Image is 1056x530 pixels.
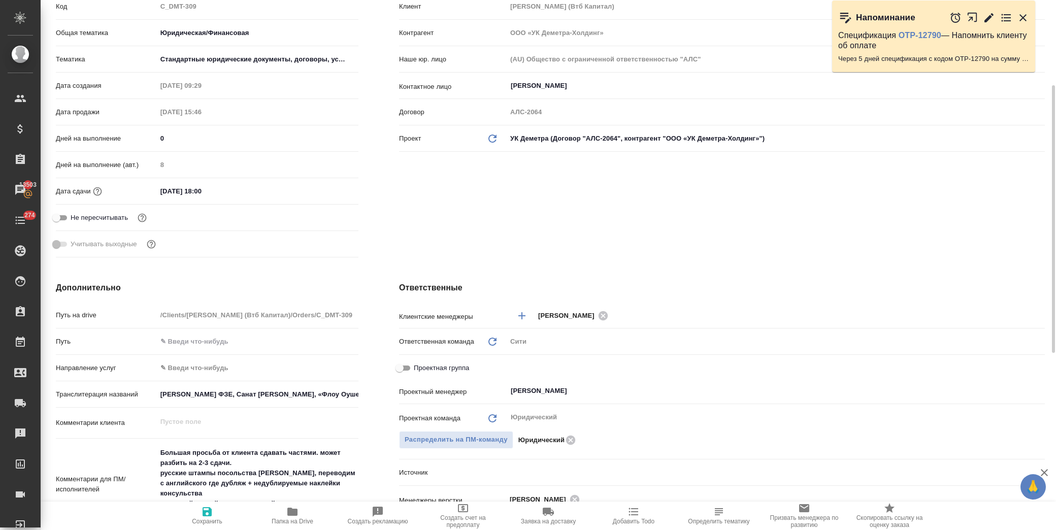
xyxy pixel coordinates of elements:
p: Клиент [399,2,507,12]
p: Напоминание [856,13,915,23]
p: Общая тематика [56,28,157,38]
p: Комментарии для ПМ/исполнителей [56,474,157,494]
a: OTP-12790 [899,31,941,40]
button: Выбери, если сб и вс нужно считать рабочими днями для выполнения заказа. [145,238,158,251]
p: Спецификация — Напомнить клиенту об оплате [838,30,1029,51]
p: Дата продажи [56,107,157,117]
p: Через 5 дней спецификация с кодом OTP-12790 на сумму 359496 RUB будет просрочена [838,54,1029,64]
p: Договор [399,107,507,117]
input: Пустое поле [507,25,1045,40]
div: Юридическая/Финансовая [157,24,358,42]
span: 13503 [13,180,43,190]
span: Распределить на ПМ-команду [405,434,508,446]
button: Open [1039,85,1041,87]
a: 274 [3,208,38,233]
a: 13503 [3,177,38,203]
input: Пустое поле [157,78,246,93]
div: Стандартные юридические документы, договоры, уставы [157,51,358,68]
p: Менеджеры верстки [399,495,507,506]
button: Open [1039,315,1041,317]
p: Клиентские менеджеры [399,312,507,322]
p: Проектный менеджер [399,387,507,397]
span: Учитывать выходные [71,239,137,249]
button: Папка на Drive [250,502,335,530]
button: Скопировать ссылку на оценку заказа [847,502,932,530]
h4: Дополнительно [56,282,358,294]
button: Open [1039,390,1041,392]
div: УК Деметра (Договор "АЛС-2064", контрагент "ООО «УК Деметра-Холдинг»") [507,130,1045,147]
p: Дней на выполнение (авт.) [56,160,157,170]
button: Закрыть [1017,12,1029,24]
button: Заявка на доставку [506,502,591,530]
span: Создать рекламацию [348,518,408,525]
span: [PERSON_NAME] [538,311,601,321]
button: Включи, если не хочешь, чтобы указанная дата сдачи изменилась после переставления заказа в 'Подтв... [136,211,149,224]
p: Комментарии клиента [56,418,157,428]
button: Распределить на ПМ-команду [399,431,513,449]
input: ✎ Введи что-нибудь [157,131,358,146]
input: Пустое поле [157,105,246,119]
input: Пустое поле [157,308,358,322]
input: Пустое поле [507,105,1045,119]
h4: Ответственные [399,282,1045,294]
span: Скопировать ссылку на оценку заказа [853,514,926,528]
button: Добавить Todo [591,502,676,530]
button: Добавить менеджера [510,304,534,328]
span: Сохранить [192,518,222,525]
div: ✎ Введи что-нибудь [157,359,358,377]
p: Проект [399,134,421,144]
span: Призвать менеджера по развитию [768,514,841,528]
button: Сохранить [164,502,250,530]
div: Сити [507,333,1045,350]
p: Юридический [518,435,565,445]
button: Определить тематику [676,502,762,530]
span: Добавить Todo [613,518,654,525]
div: [PERSON_NAME] [510,493,583,506]
div: [PERSON_NAME] [538,309,611,322]
p: Дата создания [56,81,157,91]
span: Проектная группа [414,363,469,373]
span: Создать счет на предоплату [426,514,500,528]
p: Дней на выполнение [56,134,157,144]
p: Транслитерация названий [56,389,157,400]
p: Контактное лицо [399,82,507,92]
input: ✎ Введи что-нибудь [157,387,358,402]
p: Код [56,2,157,12]
div: ✎ Введи что-нибудь [160,363,346,373]
input: Пустое поле [157,157,358,172]
p: Проектная команда [399,413,460,423]
p: Путь [56,337,157,347]
span: Папка на Drive [272,518,313,525]
button: Если добавить услуги и заполнить их объемом, то дата рассчитается автоматически [91,185,104,198]
div: ​ [507,464,1045,481]
span: 274 [18,210,41,220]
button: Отложить [949,12,962,24]
span: Не пересчитывать [71,213,128,223]
textarea: Большая просьба от клиента сдавать частями. может разбить на 2-3 сдачи. русские штампы посольства... [157,444,358,522]
input: Пустое поле [507,52,1045,67]
p: Путь на drive [56,310,157,320]
span: Определить тематику [688,518,749,525]
button: Создать счет на предоплату [420,502,506,530]
span: В заказе уже есть ответственный ПМ или ПМ группа [399,431,513,449]
input: ✎ Введи что-нибудь [157,184,246,198]
button: Редактировать [983,12,995,24]
p: Ответственная команда [399,337,474,347]
button: Призвать менеджера по развитию [762,502,847,530]
p: Источник [399,468,507,478]
input: ✎ Введи что-нибудь [157,334,358,349]
button: Перейти в todo [1000,12,1012,24]
p: Наше юр. лицо [399,54,507,64]
p: Направление услуг [56,363,157,373]
span: [PERSON_NAME] [510,494,572,505]
button: 🙏 [1020,474,1046,500]
p: Тематика [56,54,157,64]
p: Дата сдачи [56,186,91,196]
span: 🙏 [1025,476,1042,498]
p: Контрагент [399,28,507,38]
span: Заявка на доставку [521,518,576,525]
button: Создать рекламацию [335,502,420,530]
button: Открыть в новой вкладке [967,7,978,28]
